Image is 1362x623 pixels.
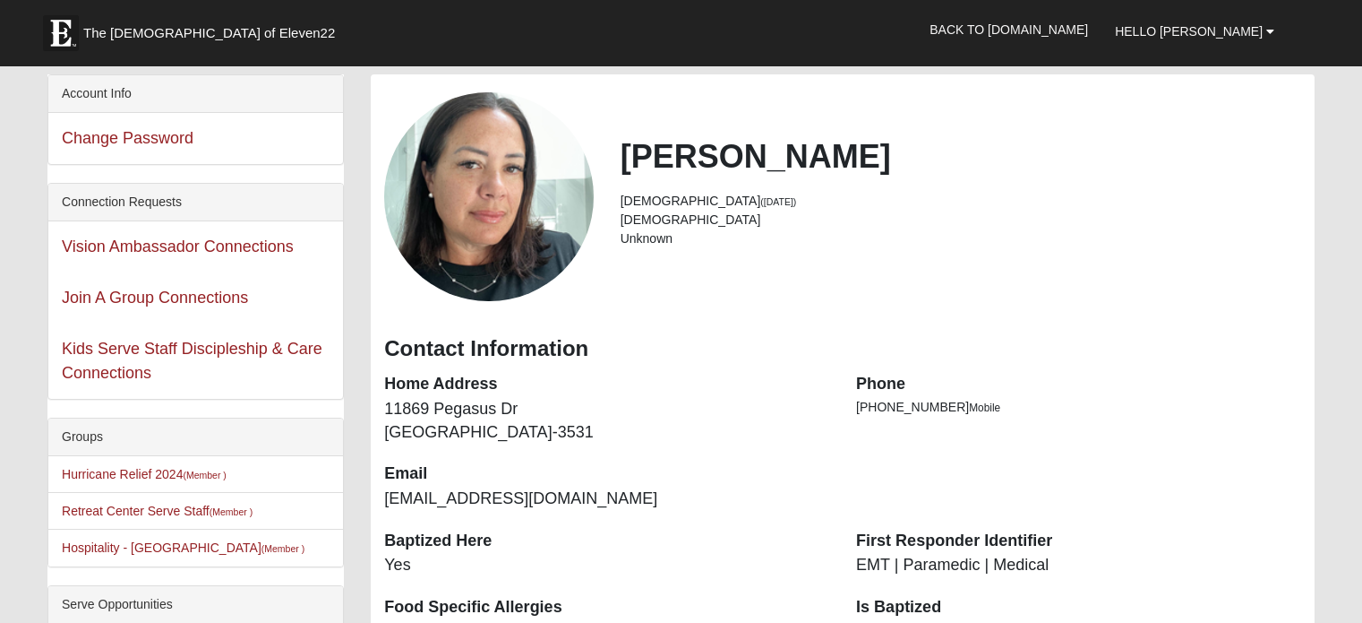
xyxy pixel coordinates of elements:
span: Mobile [969,402,1000,414]
small: (Member ) [261,543,304,554]
li: [DEMOGRAPHIC_DATA] [621,211,1301,229]
a: View Fullsize Photo [384,92,593,301]
a: The [DEMOGRAPHIC_DATA] of Eleven22 [34,6,392,51]
dd: [EMAIL_ADDRESS][DOMAIN_NAME] [384,488,829,511]
div: Groups [48,419,343,456]
a: Change Password [62,129,193,147]
li: [DEMOGRAPHIC_DATA] [621,192,1301,211]
div: Account Info [48,75,343,113]
dt: Is Baptized [856,596,1301,619]
dt: First Responder Identifier [856,530,1301,553]
dt: Phone [856,373,1301,396]
h2: [PERSON_NAME] [621,137,1301,176]
a: Hello [PERSON_NAME] [1101,9,1288,54]
dt: Food Specific Allergies [384,596,829,619]
div: Connection Requests [48,184,343,221]
dt: Home Address [384,373,829,396]
dd: EMT | Paramedic | Medical [856,554,1301,577]
a: Hurricane Relief 2024(Member ) [62,467,227,481]
dd: Yes [384,554,829,577]
a: Kids Serve Staff Discipleship & Care Connections [62,340,322,382]
li: Unknown [621,229,1301,248]
img: Eleven22 logo [43,15,79,51]
dt: Email [384,463,829,486]
small: (Member ) [183,470,226,480]
span: Hello [PERSON_NAME] [1115,24,1263,39]
a: Retreat Center Serve Staff(Member ) [62,504,253,518]
dt: Baptized Here [384,530,829,553]
a: Hospitality - [GEOGRAPHIC_DATA](Member ) [62,541,304,555]
a: Back to [DOMAIN_NAME] [916,7,1101,52]
h3: Contact Information [384,336,1301,362]
small: (Member ) [210,506,253,517]
a: Join A Group Connections [62,289,248,307]
small: ([DATE]) [760,196,796,207]
li: [PHONE_NUMBER] [856,398,1301,417]
a: Vision Ambassador Connections [62,238,294,255]
dd: 11869 Pegasus Dr [GEOGRAPHIC_DATA]-3531 [384,398,829,444]
span: The [DEMOGRAPHIC_DATA] of Eleven22 [83,24,335,42]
